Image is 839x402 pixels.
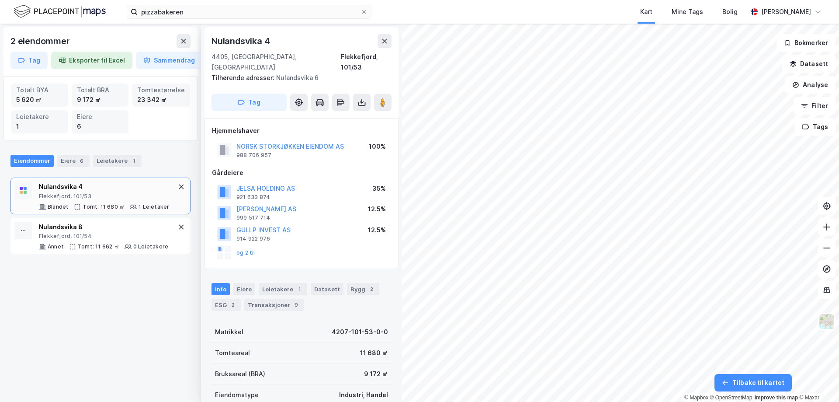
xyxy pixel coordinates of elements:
[360,348,388,358] div: 11 680 ㎡
[672,7,703,17] div: Mine Tags
[761,7,811,17] div: [PERSON_NAME]
[236,194,270,201] div: 921 633 874
[77,85,124,95] div: Totalt BRA
[211,34,271,48] div: Nulandsvika 4
[10,155,54,167] div: Eiendommer
[710,395,752,401] a: OpenStreetMap
[236,214,270,221] div: 999 517 714
[129,157,138,165] div: 1
[215,390,259,400] div: Eiendomstype
[137,95,185,105] div: 23 342 ㎡
[341,52,392,73] div: Flekkefjord, 101/53
[368,225,386,235] div: 12.5%
[14,4,106,19] img: logo.f888ab2527a4732fd821a326f86c7f29.svg
[39,222,168,232] div: Nulandsvika 8
[368,204,386,214] div: 12.5%
[369,141,386,152] div: 100%
[782,55,836,73] button: Datasett
[57,155,90,167] div: Eiere
[16,85,63,95] div: Totalt BYA
[211,52,341,73] div: 4405, [GEOGRAPHIC_DATA], [GEOGRAPHIC_DATA]
[292,301,301,309] div: 9
[714,374,792,392] button: Tilbake til kartet
[211,299,241,311] div: ESG
[137,85,185,95] div: Tomtestørrelse
[640,7,652,17] div: Kart
[372,183,386,194] div: 35%
[795,118,836,136] button: Tags
[48,203,69,210] div: Blandet
[259,283,307,295] div: Leietakere
[755,395,798,401] a: Improve this map
[133,243,168,250] div: 0 Leietakere
[16,95,63,105] div: 5 620 ㎡
[48,243,64,250] div: Annet
[211,94,287,111] button: Tag
[364,369,388,379] div: 9 172 ㎡
[332,327,388,337] div: 4207-101-53-0-0
[77,112,124,122] div: Eiere
[39,233,168,240] div: Flekkefjord, 101/54
[785,76,836,94] button: Analyse
[215,327,243,337] div: Matrikkel
[794,97,836,115] button: Filter
[295,285,304,294] div: 1
[212,168,391,178] div: Gårdeiere
[78,243,119,250] div: Tomt: 11 662 ㎡
[215,348,250,358] div: Tomteareal
[777,34,836,52] button: Bokmerker
[138,5,361,18] input: Søk på adresse, matrikkel, gårdeiere, leietakere eller personer
[212,126,391,136] div: Hjemmelshaver
[236,235,270,242] div: 914 922 976
[139,203,169,210] div: 1 Leietaker
[136,52,202,69] button: Sammendrag
[211,74,276,81] span: Tilhørende adresser:
[77,122,124,131] div: 6
[722,7,738,17] div: Bolig
[39,182,169,192] div: Nulandsvika 4
[244,299,304,311] div: Transaksjoner
[795,360,839,402] div: Kontrollprogram for chat
[83,203,125,210] div: Tomt: 11 680 ㎡
[339,390,388,400] div: Industri, Handel
[311,283,343,295] div: Datasett
[77,95,124,105] div: 9 172 ㎡
[39,193,169,200] div: Flekkefjord, 101/53
[347,283,379,295] div: Bygg
[77,157,86,165] div: 6
[10,34,72,48] div: 2 eiendommer
[236,152,271,159] div: 988 706 957
[16,122,63,131] div: 1
[215,369,265,379] div: Bruksareal (BRA)
[51,52,132,69] button: Eksporter til Excel
[211,283,230,295] div: Info
[211,73,385,83] div: Nulandsvika 6
[795,360,839,402] iframe: Chat Widget
[233,283,255,295] div: Eiere
[229,301,237,309] div: 2
[10,52,48,69] button: Tag
[818,313,835,330] img: Z
[367,285,376,294] div: 2
[93,155,142,167] div: Leietakere
[16,112,63,122] div: Leietakere
[684,395,708,401] a: Mapbox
